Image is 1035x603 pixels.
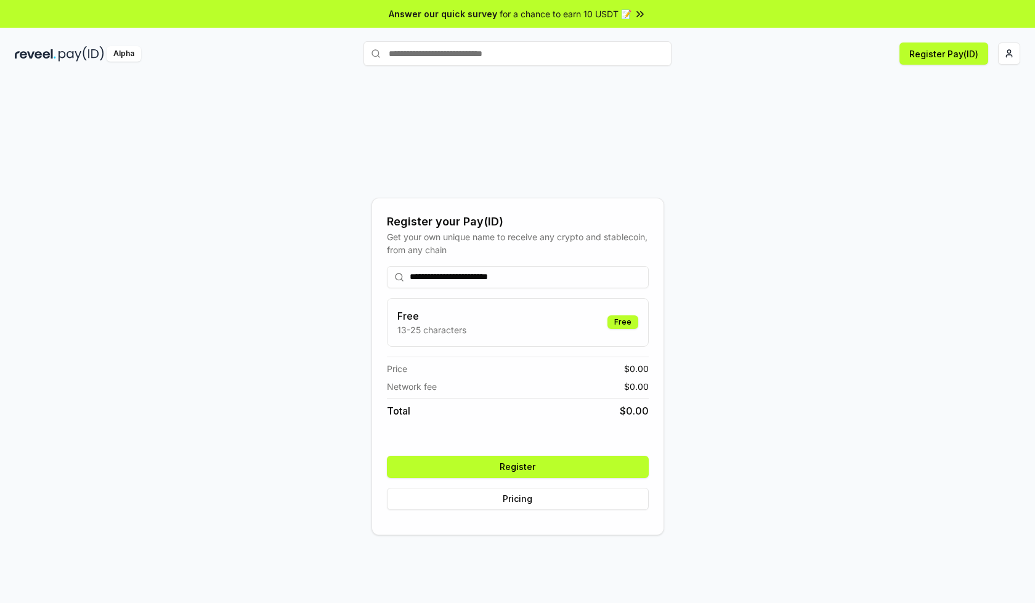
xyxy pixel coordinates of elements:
span: for a chance to earn 10 USDT 📝 [500,7,631,20]
div: Free [607,315,638,329]
span: Answer our quick survey [389,7,497,20]
div: Register your Pay(ID) [387,213,649,230]
button: Pricing [387,488,649,510]
span: $ 0.00 [620,403,649,418]
span: Network fee [387,380,437,393]
h3: Free [397,309,466,323]
div: Alpha [107,46,141,62]
img: pay_id [59,46,104,62]
div: Get your own unique name to receive any crypto and stablecoin, from any chain [387,230,649,256]
p: 13-25 characters [397,323,466,336]
span: Price [387,362,407,375]
span: Total [387,403,410,418]
span: $ 0.00 [624,380,649,393]
button: Register [387,456,649,478]
span: $ 0.00 [624,362,649,375]
button: Register Pay(ID) [899,42,988,65]
img: reveel_dark [15,46,56,62]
